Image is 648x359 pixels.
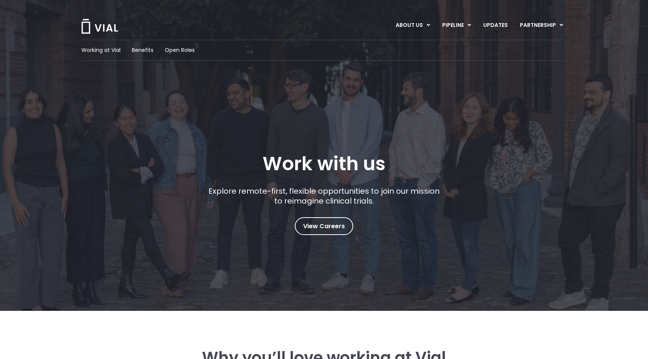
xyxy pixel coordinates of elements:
span: View Careers [303,221,345,231]
h1: Work with us [263,153,385,175]
p: Explore remote-first, flexible opportunities to join our mission to reimagine clinical trials. [206,186,443,206]
img: Vial Logo [81,19,119,34]
a: Open Roles [165,46,195,54]
a: PIPELINEMenu Toggle [436,19,477,32]
a: Working at Vial [81,46,121,54]
a: PARTNERSHIPMenu Toggle [514,19,569,32]
a: Benefits [132,46,153,54]
a: ABOUT USMenu Toggle [390,19,436,32]
a: View Careers [295,217,353,235]
a: UPDATES [477,19,513,32]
